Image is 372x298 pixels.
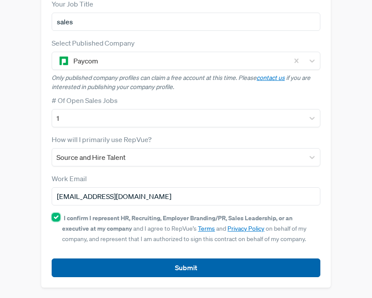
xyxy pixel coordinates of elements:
[257,74,285,82] a: contact us
[52,173,87,184] label: Work Email
[227,225,264,232] a: Privacy Policy
[52,134,151,145] label: How will I primarily use RepVue?
[52,258,320,277] button: Submit
[198,225,215,232] a: Terms
[52,187,320,205] input: Email
[52,38,135,48] label: Select Published Company
[62,214,306,243] span: and I agree to RepVue’s and on behalf of my company, and represent that I am authorized to sign t...
[52,73,320,92] p: Only published company profiles can claim a free account at this time. Please if you are interest...
[52,95,118,106] label: # Of Open Sales Jobs
[52,13,320,31] input: Title
[59,56,69,66] img: Paycom
[62,214,293,232] strong: I confirm I represent HR, Recruiting, Employer Branding/PR, Sales Leadership, or an executive at ...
